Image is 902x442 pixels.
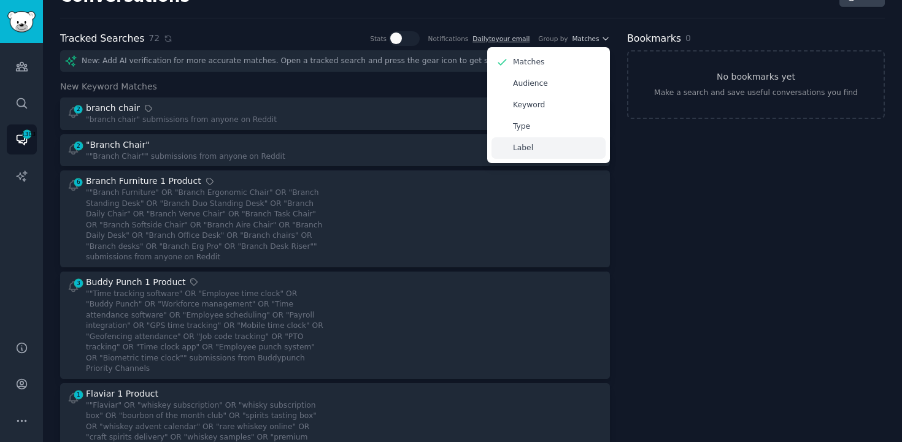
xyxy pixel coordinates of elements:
[654,88,858,99] div: Make a search and save useful conversations you find
[513,143,533,154] p: Label
[60,272,610,379] a: 3Buddy Punch 1 Product""Time tracking software" OR "Employee time clock" OR "Buddy Punch" OR "Wor...
[685,33,691,43] span: 0
[86,102,140,115] div: branch chair
[86,188,326,263] div: ""Branch Furniture" OR "Branch Ergonomic Chair" OR "Branch Standing Desk" OR "Branch Duo Standing...
[86,151,285,162] div: ""Branch Chair"" submissions from anyone on Reddit
[370,34,387,43] div: Stats
[86,276,185,289] div: Buddy Punch 1 Product
[73,142,84,150] span: 2
[21,130,33,139] span: 1303
[717,70,795,83] h3: No bookmarks yet
[428,34,469,43] div: Notifications
[627,50,885,119] a: No bookmarks yetMake a search and save useful conversations you find
[513,57,544,68] p: Matches
[513,78,548,90] p: Audience
[73,178,84,186] span: 6
[513,121,530,132] p: Type
[86,115,277,126] div: "branch chair" submissions from anyone on Reddit
[60,50,610,72] div: New: Add AI verification for more accurate matches. Open a tracked search and press the gear icon...
[60,97,610,130] a: 2branch chair"branch chair" submissions from anyone on Reddit
[73,279,84,288] span: 3
[472,35,530,42] a: Dailytoyour email
[572,34,599,43] span: Matches
[60,31,144,47] h2: Tracked Searches
[86,387,158,400] div: Flaviar 1 Product
[7,11,36,32] img: GummySearch logo
[148,32,160,45] span: 72
[86,289,326,375] div: ""Time tracking software" OR "Employee time clock" OR "Buddy Punch" OR "Workforce management" OR ...
[627,31,681,47] h2: Bookmarks
[538,34,568,43] div: Group by
[86,175,201,188] div: Branch Furniture 1 Product
[572,34,610,43] button: Matches
[513,100,545,111] p: Keyword
[60,80,157,93] span: New Keyword Matches
[60,134,610,167] a: 2"Branch Chair"""Branch Chair"" submissions from anyone on Reddit
[60,170,610,267] a: 6Branch Furniture 1 Product""Branch Furniture" OR "Branch Ergonomic Chair" OR "Branch Standing De...
[86,139,150,151] div: "Branch Chair"
[73,391,84,399] span: 1
[73,105,84,113] span: 2
[7,124,37,154] a: 1303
